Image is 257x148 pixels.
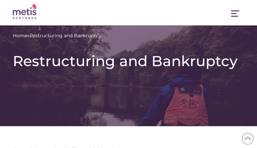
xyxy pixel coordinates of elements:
[30,32,101,39] span: Restructuring and Bankruptcy
[13,32,27,39] a: Home
[13,53,244,69] h1: Restructuring and Bankruptcy
[13,32,101,39] span: »
[13,4,36,19] img: Metis Partners
[242,133,254,145] span: Back to Top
